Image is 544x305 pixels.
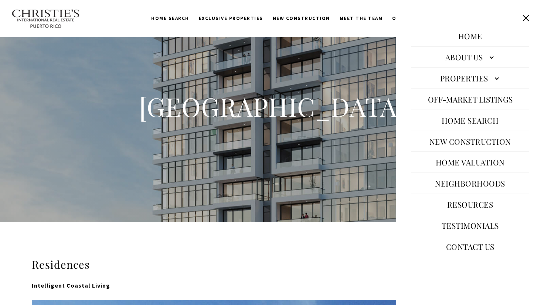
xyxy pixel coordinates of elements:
[268,11,335,26] a: New Construction
[411,69,529,87] a: Properties
[443,195,497,213] a: Resources
[199,15,263,21] span: Exclusive Properties
[426,133,515,150] a: New Construction
[387,11,441,26] a: Our Advantage
[32,258,512,272] h3: Residences
[411,48,529,66] a: About Us
[273,15,330,21] span: New Construction
[432,153,509,171] a: Home Valuation
[392,15,436,21] span: Our Advantage
[146,11,194,26] a: Home Search
[124,90,420,123] h1: [GEOGRAPHIC_DATA]
[424,90,516,108] button: Off-Market Listings
[519,11,533,25] button: Close this option
[431,174,509,192] a: Neighborhoods
[442,238,498,255] a: Contact Us
[455,27,486,45] a: Home
[335,11,388,26] a: Meet the Team
[438,111,503,129] a: Home Search
[194,11,268,26] a: Exclusive Properties
[11,9,80,29] img: Christie's International Real Estate text transparent background
[32,282,110,289] strong: Intelligent Coastal Living
[438,217,503,234] a: Testimonials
